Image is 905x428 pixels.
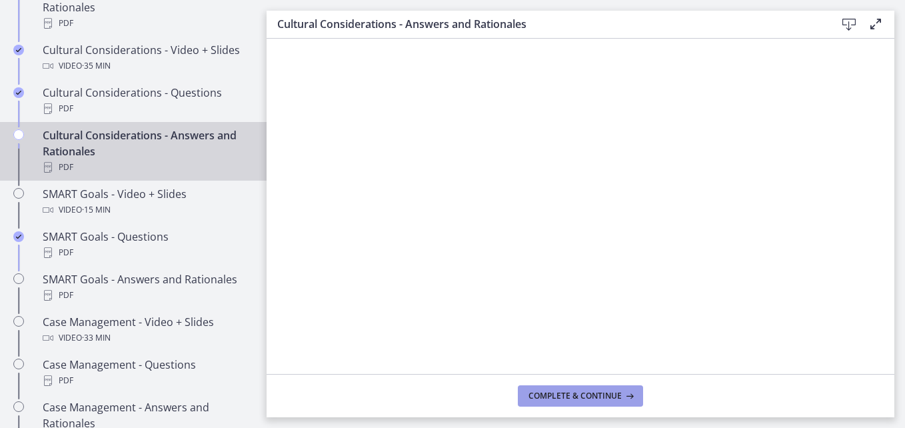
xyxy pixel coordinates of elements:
[43,101,251,117] div: PDF
[43,330,251,346] div: Video
[82,330,111,346] span: · 33 min
[82,58,111,74] span: · 35 min
[43,357,251,389] div: Case Management - Questions
[43,287,251,303] div: PDF
[43,314,251,346] div: Case Management - Video + Slides
[518,385,643,407] button: Complete & continue
[43,186,251,218] div: SMART Goals - Video + Slides
[43,15,251,31] div: PDF
[43,202,251,218] div: Video
[43,127,251,175] div: Cultural Considerations - Answers and Rationales
[528,391,622,401] span: Complete & continue
[43,159,251,175] div: PDF
[13,87,24,98] i: Completed
[43,85,251,117] div: Cultural Considerations - Questions
[43,245,251,261] div: PDF
[43,42,251,74] div: Cultural Considerations - Video + Slides
[277,16,814,32] h3: Cultural Considerations - Answers and Rationales
[43,58,251,74] div: Video
[82,202,111,218] span: · 15 min
[13,231,24,242] i: Completed
[43,271,251,303] div: SMART Goals - Answers and Rationales
[13,45,24,55] i: Completed
[43,373,251,389] div: PDF
[43,229,251,261] div: SMART Goals - Questions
